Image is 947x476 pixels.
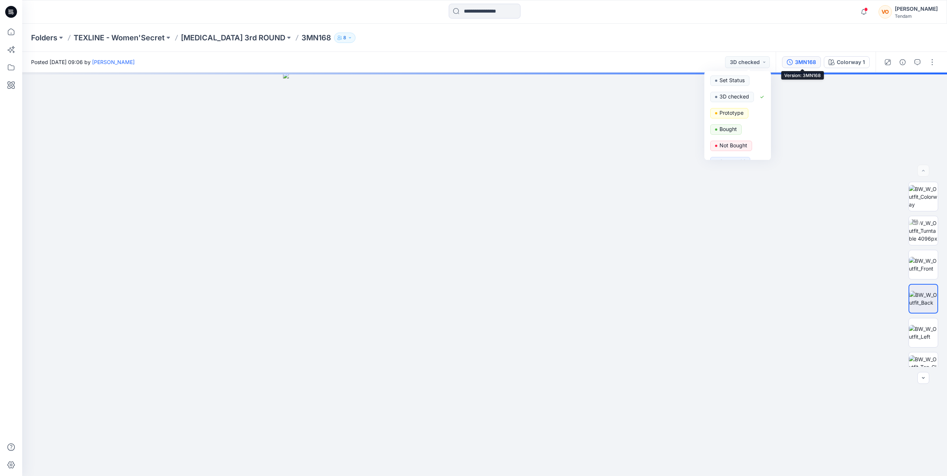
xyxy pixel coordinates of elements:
[334,33,355,43] button: 8
[909,325,938,341] img: BW_W_Outfit_Left
[909,355,938,379] img: BW_W_Outfit_Top_CloseUp
[909,219,938,242] img: BW_W_Outfit_Turntable 4096px
[719,124,737,134] p: Bought
[719,76,745,85] p: Set Status
[879,5,892,19] div: VO
[895,13,938,19] div: Tendam
[719,108,744,118] p: Prototype
[837,58,865,66] div: Colorway 1
[181,33,285,43] a: [MEDICAL_DATA] 3rd ROUND
[31,33,57,43] a: Folders
[795,58,816,66] div: 3MN168
[719,157,745,167] p: Approval 1
[909,291,937,306] img: BW_W_Outfit_Back
[343,34,346,42] p: 8
[31,58,135,66] span: Posted [DATE] 09:06 by
[782,56,821,68] button: 3MN168
[719,92,749,101] p: 3D checked
[92,59,135,65] a: [PERSON_NAME]
[909,257,938,272] img: BW_W_Outfit_Front
[74,33,165,43] a: TEXLINE - Women'Secret
[897,56,909,68] button: Details
[719,141,747,150] p: Not Bought
[283,73,686,476] img: eyJhbGciOiJIUzI1NiIsImtpZCI6IjAiLCJzbHQiOiJzZXMiLCJ0eXAiOiJKV1QifQ.eyJkYXRhIjp7InR5cGUiOiJzdG9yYW...
[909,185,938,208] img: BW_W_Outfit_Colorway
[301,33,331,43] p: 3MN168
[824,56,870,68] button: Colorway 1
[895,4,938,13] div: [PERSON_NAME]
